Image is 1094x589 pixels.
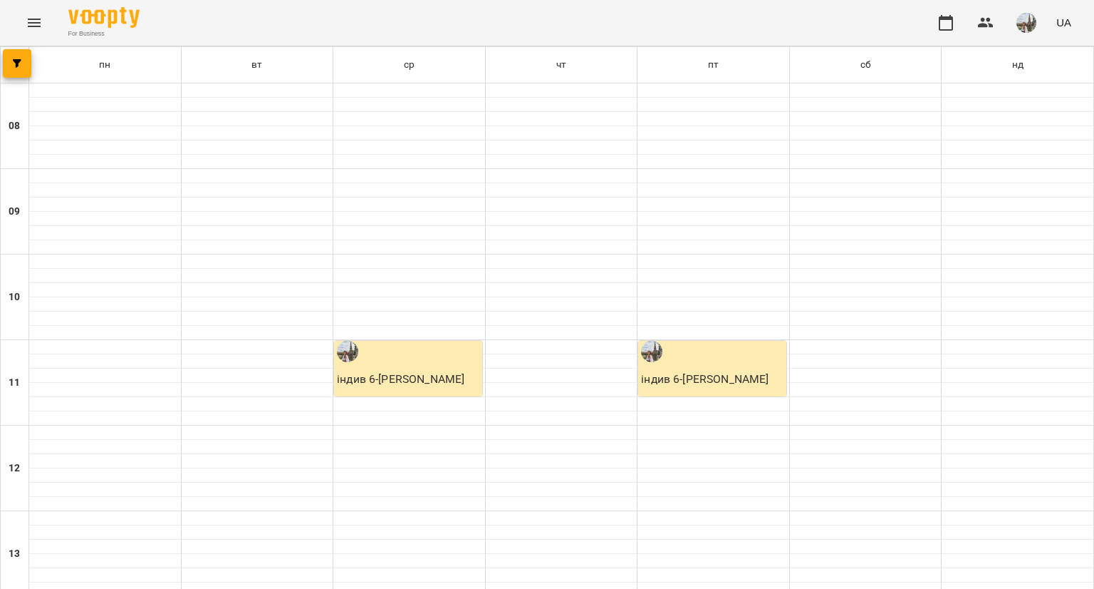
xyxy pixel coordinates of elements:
h6: 08 [9,118,20,134]
p: індив 6 - [PERSON_NAME] [337,371,482,388]
h6: пн [99,57,110,73]
h6: 12 [9,461,20,476]
img: Каріна Кузнецова [337,341,358,362]
button: Menu [17,6,51,40]
h6: 11 [9,375,20,391]
h6: 09 [9,204,20,220]
h6: вт [251,57,262,73]
h6: ср [404,57,415,73]
button: UA [1051,9,1077,36]
h6: пт [708,57,719,73]
span: For Business [68,29,140,39]
h6: чт [556,57,566,73]
h6: 10 [9,290,20,305]
img: Voopty Logo [68,7,140,28]
h6: сб [860,57,871,73]
img: ee0eb8b84c93123d99010070d336dd86.jpg [1016,13,1036,33]
p: індив 6 - [PERSON_NAME] [641,371,786,388]
span: UA [1056,15,1071,30]
h6: нд [1012,57,1023,73]
h6: 13 [9,546,20,562]
img: Каріна Кузнецова [641,341,662,362]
